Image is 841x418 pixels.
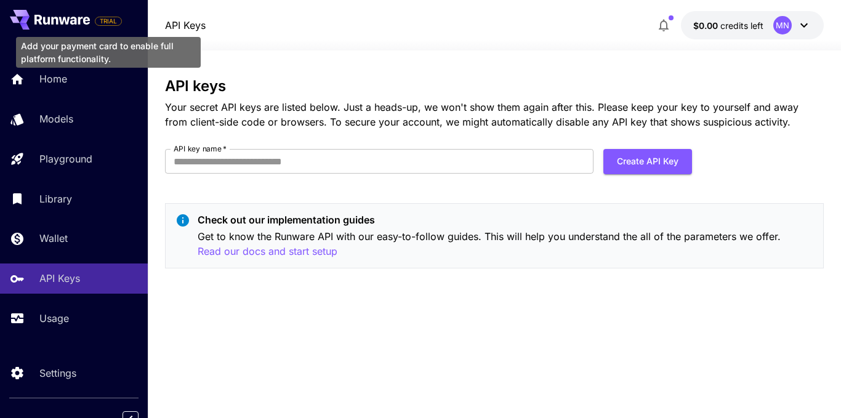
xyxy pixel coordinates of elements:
span: credits left [720,20,763,31]
p: Playground [39,151,92,166]
p: Settings [39,366,76,380]
p: Home [39,71,67,86]
nav: breadcrumb [165,18,206,33]
p: Usage [39,311,69,326]
label: API key name [174,143,227,154]
p: Check out our implementation guides [198,212,813,227]
h3: API keys [165,78,824,95]
p: API Keys [39,271,80,286]
a: API Keys [165,18,206,33]
span: Add your payment card to enable full platform functionality. [95,14,122,28]
div: $0.00 [693,19,763,32]
p: Library [39,191,72,206]
p: Your secret API keys are listed below. Just a heads-up, we won't show them again after this. Plea... [165,100,824,129]
div: Add your payment card to enable full platform functionality. [16,37,201,68]
p: Get to know the Runware API with our easy-to-follow guides. This will help you understand the all... [198,229,813,259]
p: Models [39,111,73,126]
p: Wallet [39,231,68,246]
button: Create API Key [603,149,692,174]
span: TRIAL [95,17,121,26]
button: $0.00MN [681,11,824,39]
div: MN [773,16,792,34]
button: Read our docs and start setup [198,244,337,259]
span: $0.00 [693,20,720,31]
